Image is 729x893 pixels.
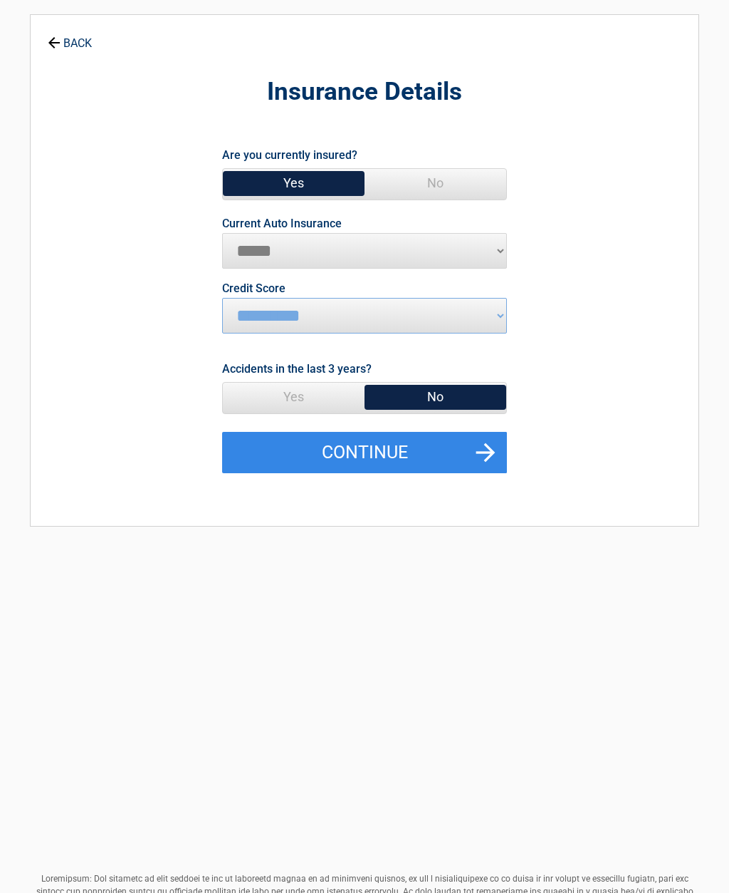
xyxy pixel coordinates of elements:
[364,383,506,411] span: No
[364,169,506,197] span: No
[222,359,372,378] label: Accidents in the last 3 years?
[222,218,342,229] label: Current Auto Insurance
[222,145,357,165] label: Are you currently insured?
[223,169,364,197] span: Yes
[109,76,620,109] h2: Insurance Details
[222,432,507,473] button: Continue
[223,383,364,411] span: Yes
[222,283,285,294] label: Credit Score
[45,24,95,49] a: BACK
